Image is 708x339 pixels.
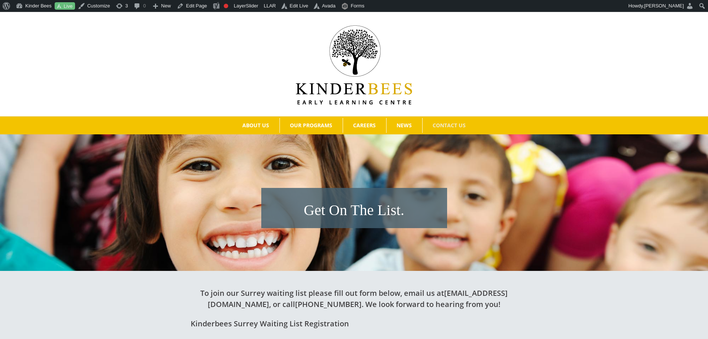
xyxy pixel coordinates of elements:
[242,123,269,128] span: ABOUT US
[295,299,362,309] a: [PHONE_NUMBER]
[644,3,684,9] span: [PERSON_NAME]
[433,123,466,128] span: CONTACT US
[265,200,443,221] h1: Get On The List.
[387,118,422,133] a: NEWS
[397,123,412,128] span: NEWS
[290,123,332,128] span: OUR PROGRAMS
[423,118,476,133] a: CONTACT US
[343,118,386,133] a: CAREERS
[353,123,376,128] span: CAREERS
[224,4,228,8] div: Focus keyphrase not set
[296,25,412,105] img: Kinder Bees Logo
[280,118,343,133] a: OUR PROGRAMS
[232,118,279,133] a: ABOUT US
[191,288,518,310] h2: To join our Surrey waiting list please fill out form below, email us at , or call . We look forwa...
[191,318,518,329] h2: Kinderbees Surrey Waiting List Registration
[55,2,75,10] a: Live
[11,116,697,134] nav: Main Menu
